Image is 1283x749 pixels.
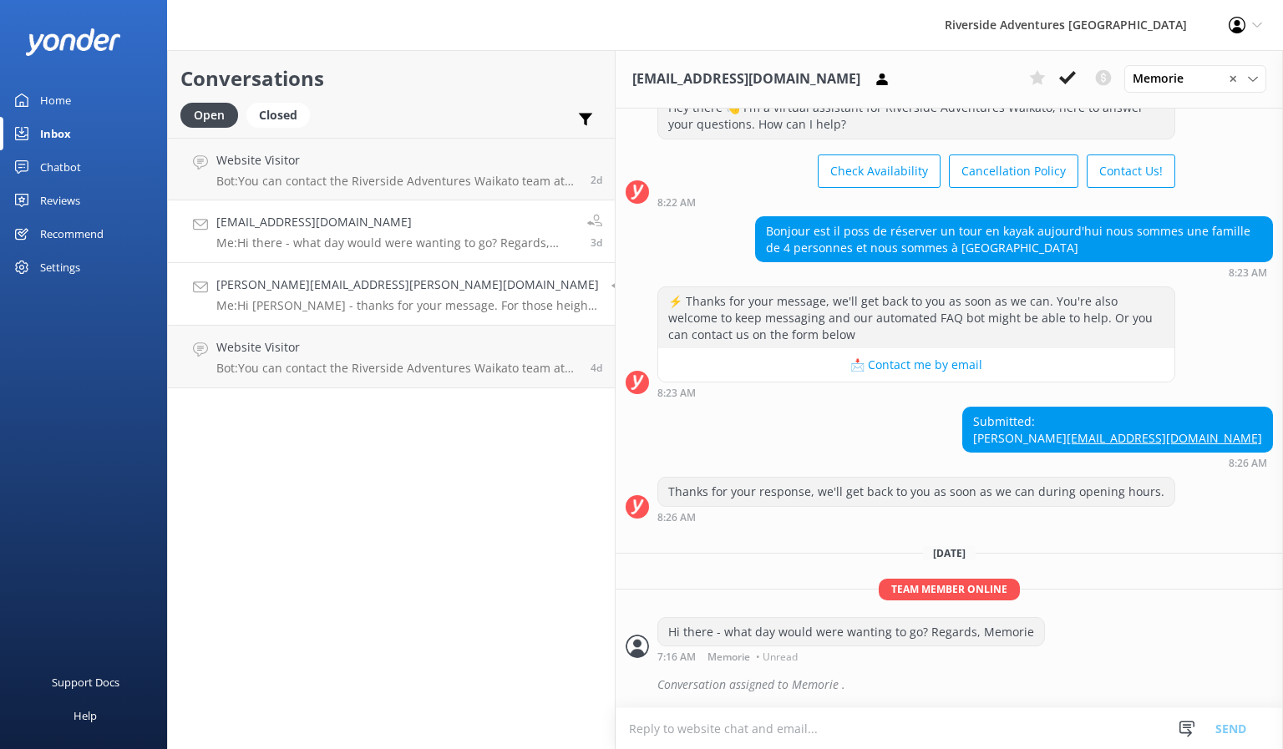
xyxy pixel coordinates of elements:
[1067,430,1262,446] a: [EMAIL_ADDRESS][DOMAIN_NAME]
[216,338,578,357] h4: Website Visitor
[1124,65,1266,92] div: Assign User
[216,213,575,231] h4: [EMAIL_ADDRESS][DOMAIN_NAME]
[923,546,976,560] span: [DATE]
[591,361,602,375] span: Oct 12 2025 04:33am (UTC +13:00) Pacific/Auckland
[246,105,318,124] a: Closed
[657,650,1045,662] div: Oct 13 2025 07:16am (UTC +13:00) Pacific/Auckland
[879,579,1020,600] span: Team member online
[168,138,615,200] a: Website VisitorBot:You can contact the Riverside Adventures Waikato team at [PHONE_NUMBER], or by...
[216,174,578,189] p: Bot: You can contact the Riverside Adventures Waikato team at [PHONE_NUMBER], or by emailing [EMA...
[657,198,696,208] strong: 8:22 AM
[591,235,602,250] span: Oct 13 2025 07:16am (UTC +13:00) Pacific/Auckland
[25,28,121,56] img: yonder-white-logo.png
[756,652,798,662] span: • Unread
[963,407,1272,452] div: Submitted: [PERSON_NAME]
[657,511,1175,523] div: Oct 12 2025 08:26am (UTC +13:00) Pacific/Auckland
[658,348,1174,382] button: 📩 Contact me by email
[658,94,1174,138] div: Hey there 👋 I'm a virtual assistant for Riverside Adventures Waikato, here to answer your questio...
[657,387,1175,398] div: Oct 12 2025 08:23am (UTC +13:00) Pacific/Auckland
[40,251,80,284] div: Settings
[246,103,310,128] div: Closed
[40,184,80,217] div: Reviews
[591,173,602,187] span: Oct 13 2025 01:14pm (UTC +13:00) Pacific/Auckland
[657,652,696,662] strong: 7:16 AM
[216,235,575,251] p: Me: Hi there - what day would were wanting to go? Regards, Memorie
[657,671,1273,699] div: Conversation assigned to Memorie .
[216,298,599,313] p: Me: Hi [PERSON_NAME] - thanks for your message. For those heights we would recommend and XS and a...
[658,618,1044,646] div: Hi there - what day would were wanting to go? Regards, Memorie
[168,200,615,263] a: [EMAIL_ADDRESS][DOMAIN_NAME]Me:Hi there - what day would were wanting to go? Regards, Memorie3d
[74,699,97,732] div: Help
[216,151,578,170] h4: Website Visitor
[818,154,941,188] button: Check Availability
[216,361,578,376] p: Bot: You can contact the Riverside Adventures Waikato team at [PHONE_NUMBER], or by emailing [EMA...
[707,652,750,662] span: Memorie
[1087,154,1175,188] button: Contact Us!
[632,68,860,90] h3: [EMAIL_ADDRESS][DOMAIN_NAME]
[1133,69,1194,88] span: Memorie
[658,478,1174,506] div: Thanks for your response, we'll get back to you as soon as we can during opening hours.
[40,84,71,117] div: Home
[1229,268,1267,278] strong: 8:23 AM
[658,287,1174,348] div: ⚡ Thanks for your message, we'll get back to you as soon as we can. You're also welcome to keep m...
[657,388,696,398] strong: 8:23 AM
[216,276,599,294] h4: [PERSON_NAME][EMAIL_ADDRESS][PERSON_NAME][DOMAIN_NAME]
[180,103,238,128] div: Open
[168,263,615,326] a: [PERSON_NAME][EMAIL_ADDRESS][PERSON_NAME][DOMAIN_NAME]Me:Hi [PERSON_NAME] - thanks for your messa...
[1229,458,1267,468] strong: 8:26 AM
[1229,71,1237,87] span: ✕
[657,513,696,523] strong: 8:26 AM
[962,457,1273,468] div: Oct 12 2025 08:26am (UTC +13:00) Pacific/Auckland
[949,154,1078,188] button: Cancellation Policy
[756,217,1272,261] div: Bonjour est il poss de réserver un tour en kayak aujourd'hui nous sommes une famille de 4 personn...
[168,326,615,388] a: Website VisitorBot:You can contact the Riverside Adventures Waikato team at [PHONE_NUMBER], or by...
[40,217,104,251] div: Recommend
[626,671,1273,699] div: 2025-10-12T18:16:33.686
[180,105,246,124] a: Open
[657,196,1175,208] div: Oct 12 2025 08:22am (UTC +13:00) Pacific/Auckland
[755,266,1273,278] div: Oct 12 2025 08:23am (UTC +13:00) Pacific/Auckland
[52,665,119,699] div: Support Docs
[180,63,602,94] h2: Conversations
[40,150,81,184] div: Chatbot
[40,117,71,150] div: Inbox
